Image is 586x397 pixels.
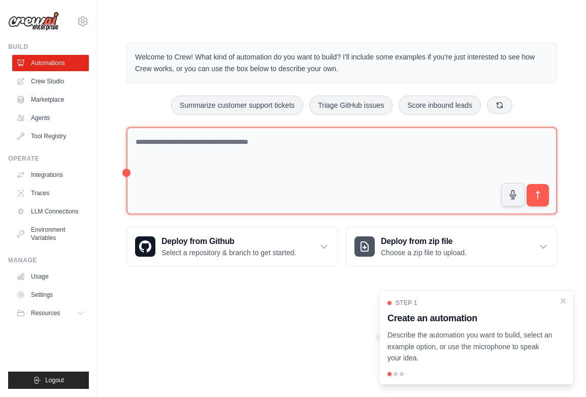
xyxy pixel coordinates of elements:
[396,299,417,307] span: Step 1
[12,167,89,183] a: Integrations
[12,268,89,285] a: Usage
[535,348,586,397] iframe: Chat Widget
[387,329,553,364] p: Describe the automation you want to build, select an example option, or use the microphone to spe...
[387,311,553,325] h3: Create an automation
[12,222,89,246] a: Environment Variables
[12,203,89,220] a: LLM Connections
[309,96,393,115] button: Triage GitHub issues
[45,376,64,384] span: Logout
[12,287,89,303] a: Settings
[8,256,89,264] div: Manage
[12,73,89,89] a: Crew Studio
[8,43,89,51] div: Build
[171,96,303,115] button: Summarize customer support tickets
[559,297,567,305] button: Close walkthrough
[161,235,296,248] h3: Deploy from Github
[161,248,296,258] p: Select a repository & branch to get started.
[12,185,89,201] a: Traces
[12,305,89,321] button: Resources
[8,155,89,163] div: Operate
[381,235,467,248] h3: Deploy from zip file
[135,51,548,75] p: Welcome to Crew! What kind of automation do you want to build? I'll include some examples if you'...
[12,128,89,144] a: Tool Registry
[12,55,89,71] a: Automations
[12,110,89,126] a: Agents
[8,372,89,389] button: Logout
[31,309,60,317] span: Resources
[8,12,59,31] img: Logo
[12,91,89,108] a: Marketplace
[381,248,467,258] p: Choose a zip file to upload.
[399,96,481,115] button: Score inbound leads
